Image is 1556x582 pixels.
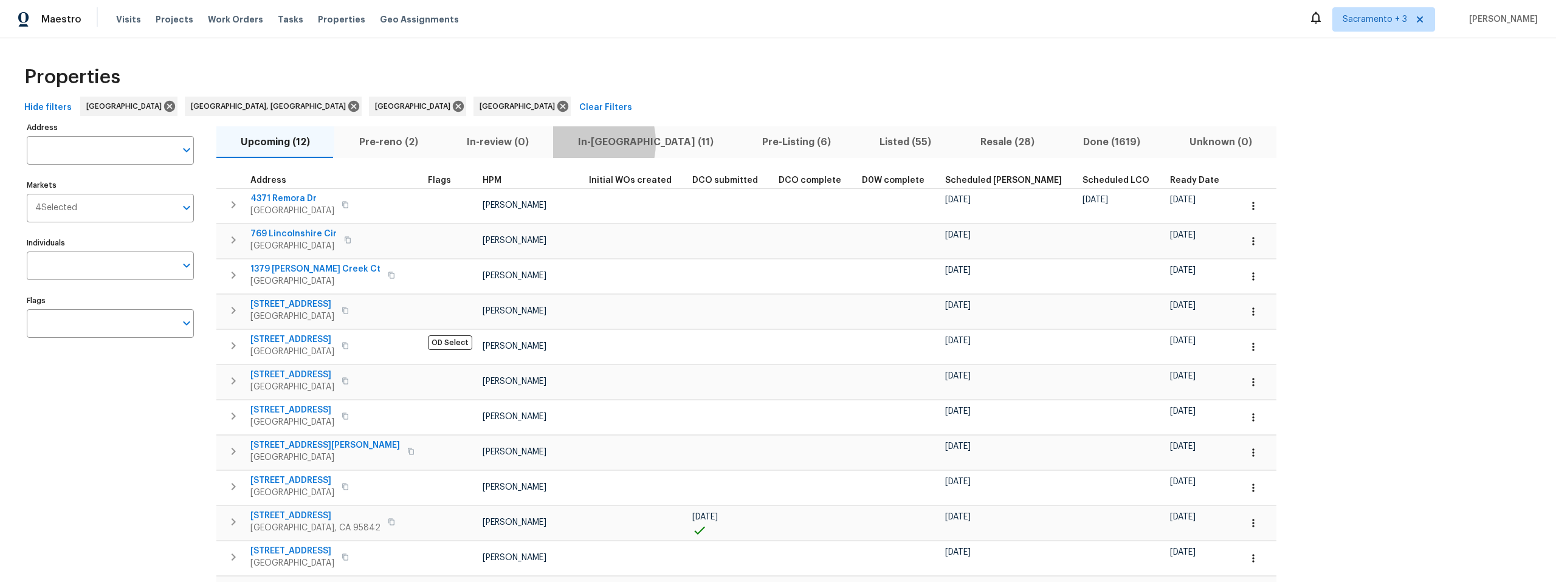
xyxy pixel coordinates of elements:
[250,240,337,252] span: [GEOGRAPHIC_DATA]
[116,13,141,26] span: Visits
[945,513,971,521] span: [DATE]
[250,193,334,205] span: 4371 Remora Dr
[473,97,571,116] div: [GEOGRAPHIC_DATA]
[945,196,971,204] span: [DATE]
[27,182,194,189] label: Markets
[1083,176,1149,185] span: Scheduled LCO
[1170,478,1196,486] span: [DATE]
[24,100,72,115] span: Hide filters
[483,377,546,386] span: [PERSON_NAME]
[41,13,81,26] span: Maestro
[1170,266,1196,275] span: [DATE]
[1464,13,1538,26] span: [PERSON_NAME]
[191,100,351,112] span: [GEOGRAPHIC_DATA], [GEOGRAPHIC_DATA]
[208,13,263,26] span: Work Orders
[579,100,632,115] span: Clear Filters
[945,176,1062,185] span: Scheduled [PERSON_NAME]
[862,134,948,151] span: Listed (55)
[1170,513,1196,521] span: [DATE]
[862,176,924,185] span: D0W complete
[483,483,546,491] span: [PERSON_NAME]
[342,134,435,151] span: Pre-reno (2)
[450,134,546,151] span: In-review (0)
[428,176,451,185] span: Flags
[27,297,194,304] label: Flags
[945,266,971,275] span: [DATE]
[27,124,194,131] label: Address
[19,97,77,119] button: Hide filters
[1170,337,1196,345] span: [DATE]
[1066,134,1157,151] span: Done (1619)
[483,272,546,280] span: [PERSON_NAME]
[250,228,337,240] span: 769 Lincolnshire Cir
[1170,301,1196,310] span: [DATE]
[250,439,400,451] span: [STREET_ADDRESS][PERSON_NAME]
[779,176,841,185] span: DCO complete
[692,176,758,185] span: DCO submitted
[250,522,380,534] span: [GEOGRAPHIC_DATA], CA 95842
[428,335,472,350] span: OD Select
[483,307,546,315] span: [PERSON_NAME]
[80,97,177,116] div: [GEOGRAPHIC_DATA]
[318,13,365,26] span: Properties
[483,553,546,562] span: [PERSON_NAME]
[250,451,400,464] span: [GEOGRAPHIC_DATA]
[250,381,334,393] span: [GEOGRAPHIC_DATA]
[250,205,334,217] span: [GEOGRAPHIC_DATA]
[250,298,334,310] span: [STREET_ADDRESS]
[250,334,334,346] span: [STREET_ADDRESS]
[250,487,334,499] span: [GEOGRAPHIC_DATA]
[1170,196,1196,204] span: [DATE]
[1170,548,1196,556] span: [DATE]
[1083,196,1108,204] span: [DATE]
[250,474,334,487] span: [STREET_ADDRESS]
[574,97,637,119] button: Clear Filters
[483,176,501,185] span: HPM
[1170,176,1219,185] span: Ready Date
[963,134,1052,151] span: Resale (28)
[27,239,194,247] label: Individuals
[945,478,971,486] span: [DATE]
[250,557,334,569] span: [GEOGRAPHIC_DATA]
[945,372,971,380] span: [DATE]
[480,100,560,112] span: [GEOGRAPHIC_DATA]
[589,176,672,185] span: Initial WOs created
[1172,134,1269,151] span: Unknown (0)
[278,15,303,24] span: Tasks
[560,134,730,151] span: In-[GEOGRAPHIC_DATA] (11)
[250,310,334,323] span: [GEOGRAPHIC_DATA]
[1170,442,1196,451] span: [DATE]
[178,199,195,216] button: Open
[1170,407,1196,416] span: [DATE]
[483,236,546,245] span: [PERSON_NAME]
[483,342,546,351] span: [PERSON_NAME]
[250,416,334,428] span: [GEOGRAPHIC_DATA]
[156,13,193,26] span: Projects
[86,100,167,112] span: [GEOGRAPHIC_DATA]
[250,369,334,381] span: [STREET_ADDRESS]
[945,301,971,310] span: [DATE]
[369,97,466,116] div: [GEOGRAPHIC_DATA]
[178,142,195,159] button: Open
[483,518,546,527] span: [PERSON_NAME]
[250,510,380,522] span: [STREET_ADDRESS]
[178,315,195,332] button: Open
[745,134,848,151] span: Pre-Listing (6)
[250,176,286,185] span: Address
[250,346,334,358] span: [GEOGRAPHIC_DATA]
[1170,231,1196,239] span: [DATE]
[945,231,971,239] span: [DATE]
[224,134,327,151] span: Upcoming (12)
[483,448,546,456] span: [PERSON_NAME]
[250,263,380,275] span: 1379 [PERSON_NAME] Creek Ct
[178,257,195,274] button: Open
[185,97,362,116] div: [GEOGRAPHIC_DATA], [GEOGRAPHIC_DATA]
[250,404,334,416] span: [STREET_ADDRESS]
[945,548,971,556] span: [DATE]
[692,513,718,521] span: [DATE]
[1170,372,1196,380] span: [DATE]
[35,203,77,213] span: 4 Selected
[945,442,971,451] span: [DATE]
[375,100,455,112] span: [GEOGRAPHIC_DATA]
[483,413,546,421] span: [PERSON_NAME]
